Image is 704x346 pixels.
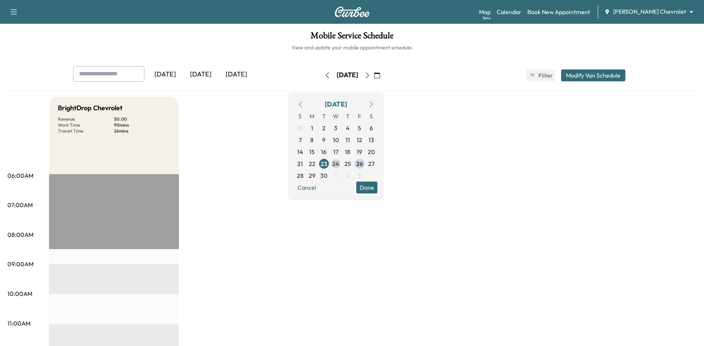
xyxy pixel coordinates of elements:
[58,103,122,113] h5: BrightDrop Chevrolet
[297,159,303,168] span: 21
[7,31,697,44] h1: Mobile Service Schedule
[479,7,491,16] a: MapBeta
[526,69,555,81] button: Filter
[297,124,303,133] span: 31
[114,128,170,134] p: 26 mins
[330,110,342,122] span: W
[318,110,330,122] span: T
[114,122,170,128] p: 90 mins
[346,136,350,144] span: 11
[354,110,366,122] span: F
[483,15,491,21] div: Beta
[342,110,354,122] span: T
[183,66,219,83] div: [DATE]
[147,66,183,83] div: [DATE]
[311,124,313,133] span: 1
[368,147,375,156] span: 20
[7,230,33,239] p: 08:00AM
[334,7,370,17] img: Curbee Logo
[370,124,373,133] span: 6
[334,124,337,133] span: 3
[356,182,377,193] button: Done
[114,116,170,122] p: $ 0.00
[219,66,254,83] div: [DATE]
[561,69,625,81] button: Modify Van Schedule
[369,136,374,144] span: 13
[321,159,327,168] span: 23
[58,116,114,122] p: Revenue
[309,159,315,168] span: 22
[297,147,303,156] span: 14
[613,7,686,16] span: [PERSON_NAME] Chevrolet
[335,171,337,180] span: 1
[322,136,325,144] span: 9
[357,136,362,144] span: 12
[7,200,33,209] p: 07:00AM
[320,171,327,180] span: 30
[299,136,302,144] span: 7
[7,44,697,51] h6: View and update your mobile appointment schedule.
[358,124,361,133] span: 5
[294,110,306,122] span: S
[7,259,33,268] p: 09:00AM
[337,71,358,80] div: [DATE]
[310,136,314,144] span: 8
[358,171,361,180] span: 3
[366,110,377,122] span: S
[325,99,347,110] div: [DATE]
[344,159,351,168] span: 25
[297,171,304,180] span: 28
[356,159,363,168] span: 26
[527,7,590,16] a: Book New Appointment
[309,147,315,156] span: 15
[346,171,349,180] span: 2
[58,128,114,134] p: Transit Time
[322,124,325,133] span: 2
[333,147,338,156] span: 17
[368,159,374,168] span: 27
[306,110,318,122] span: M
[497,7,521,16] a: Calendar
[294,182,320,193] button: Cancel
[345,147,350,156] span: 18
[7,171,33,180] p: 06:00AM
[357,147,362,156] span: 19
[332,159,339,168] span: 24
[7,289,32,298] p: 10:00AM
[346,124,350,133] span: 4
[7,319,30,328] p: 11:00AM
[538,71,552,80] span: Filter
[321,147,327,156] span: 16
[309,171,315,180] span: 29
[58,122,114,128] p: Work Time
[333,136,339,144] span: 10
